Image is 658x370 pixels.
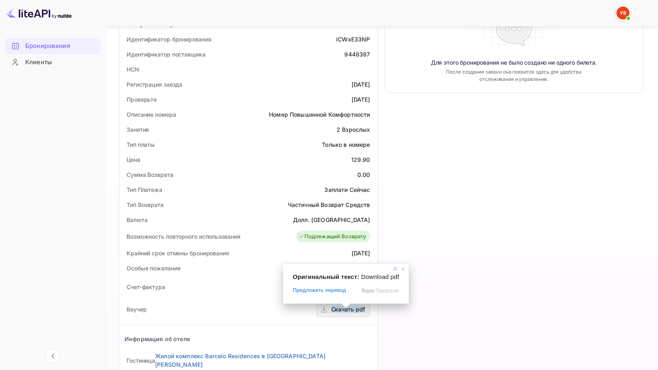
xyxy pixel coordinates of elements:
[125,335,190,342] ya-tr-span: Информация об отеле
[127,51,205,58] ya-tr-span: Идентификатор поставщика
[357,170,370,179] div: 0.00
[445,68,583,83] ya-tr-span: После создания заявки она появится здесь для удобства отслеживания и управления.
[155,353,326,368] ya-tr-span: Жилой комплекс Barcelo Residences в [GEOGRAPHIC_DATA][PERSON_NAME]
[304,233,366,241] ya-tr-span: Подлежащий Возврату
[25,58,52,67] ya-tr-span: Клиенты
[127,201,164,208] ya-tr-span: Тип Возврата
[293,216,370,223] ya-tr-span: Долл. [GEOGRAPHIC_DATA]
[25,41,70,51] ya-tr-span: Бронирования
[5,38,101,54] div: Бронирования
[127,186,162,193] ya-tr-span: Тип Платежа
[344,50,370,59] div: 9448387
[269,111,370,118] ya-tr-span: Номер Повышенной Комфортности
[5,54,101,70] a: Клиенты
[352,95,370,104] div: [DATE]
[127,265,180,272] ya-tr-span: Особые пожелания
[127,156,140,163] ya-tr-span: Цена
[127,233,240,240] ya-tr-span: Возможность повторного использования
[127,171,173,178] ya-tr-span: Сумма Возврата
[127,111,176,118] ya-tr-span: Описание номера
[127,21,181,28] ya-tr-span: Статус и оговорки
[331,306,365,313] ya-tr-span: Скачать pdf
[288,201,370,208] ya-tr-span: Частичный Возврат Средств
[324,186,370,193] ya-tr-span: Заплати Сейчас
[336,36,370,43] ya-tr-span: iCWxE33NP
[127,81,182,88] ya-tr-span: Регистрация заезда
[352,80,370,89] div: [DATE]
[361,273,399,280] span: Download pdf
[127,96,157,103] ya-tr-span: Проверьте
[127,36,211,43] ya-tr-span: Идентификатор бронирования
[293,287,346,294] span: Предложить перевод
[322,141,370,148] ya-tr-span: Только в номере
[127,66,139,73] ya-tr-span: HCN
[431,59,597,67] ya-tr-span: Для этого бронирования не было создано ни одного билета.
[127,216,147,223] ya-tr-span: Валюта
[293,273,359,280] span: Оригинальный текст:
[46,349,60,363] button: Свернуть навигацию
[351,155,370,164] div: 129.90
[7,7,72,20] img: Логотип LiteAPI
[127,126,149,133] ya-tr-span: Занятия
[127,250,229,257] ya-tr-span: Крайний срок отмены бронирования
[127,141,155,148] ya-tr-span: Тип платы
[337,126,370,133] ya-tr-span: 2 Взрослых
[127,306,146,313] ya-tr-span: Ваучер
[616,7,630,20] img: Служба Поддержки Яндекса
[127,283,165,290] ya-tr-span: Счет-фактура
[352,249,370,257] div: [DATE]
[127,357,155,364] ya-tr-span: Гостиница
[5,38,101,53] a: Бронирования
[155,352,370,369] a: Жилой комплекс Barcelo Residences в [GEOGRAPHIC_DATA][PERSON_NAME]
